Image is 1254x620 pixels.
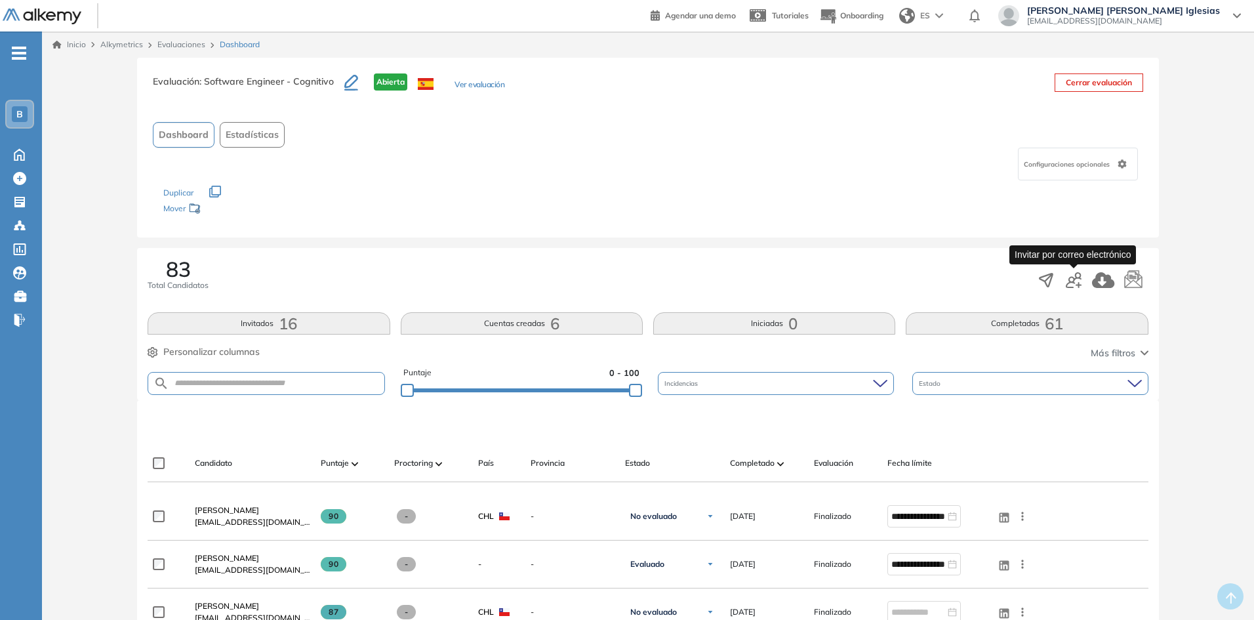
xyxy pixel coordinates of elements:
span: Puntaje [403,367,432,379]
span: Alkymetrics [100,39,143,49]
span: 87 [321,605,346,619]
img: [missing "en.ARROW_ALT" translation] [352,462,358,466]
span: Más filtros [1091,346,1135,360]
span: Tutoriales [772,10,809,20]
button: Cerrar evaluación [1055,73,1143,92]
span: [DATE] [730,510,756,522]
span: ES [920,10,930,22]
img: Logo [3,9,81,25]
span: [PERSON_NAME] [195,505,259,515]
span: Agendar una demo [665,10,736,20]
span: Abierta [374,73,407,91]
span: No evaluado [630,607,677,617]
a: Inicio [52,39,86,51]
span: - [397,557,416,571]
span: : Software Engineer - Cognitivo [199,75,334,87]
span: Finalizado [814,558,851,570]
span: Duplicar [163,188,193,197]
a: [PERSON_NAME] [195,600,310,612]
button: Ver evaluación [455,79,504,93]
span: Proctoring [394,457,433,469]
button: Onboarding [819,2,883,30]
img: [missing "en.ARROW_ALT" translation] [435,462,442,466]
span: País [478,457,494,469]
span: Total Candidatos [148,279,209,291]
span: CHL [478,510,494,522]
span: Evaluado [630,559,664,569]
span: Candidato [195,457,232,469]
a: [PERSON_NAME] [195,505,310,516]
span: - [531,510,615,522]
span: [DATE] [730,606,756,618]
span: Estadísticas [226,128,279,142]
span: Finalizado [814,510,851,522]
img: CHL [499,512,510,520]
button: Personalizar columnas [148,345,260,359]
button: Cuentas creadas6 [401,312,643,335]
a: Agendar una demo [651,7,736,22]
span: Provincia [531,457,565,469]
span: B [16,109,23,119]
span: Dashboard [159,128,209,142]
span: Configuraciones opcionales [1024,159,1112,169]
span: [EMAIL_ADDRESS][DOMAIN_NAME] [195,516,310,528]
span: - [397,605,416,619]
img: arrow [935,13,943,18]
span: Evaluación [814,457,853,469]
span: 0 - 100 [609,367,639,379]
span: 83 [166,258,191,279]
span: [EMAIL_ADDRESS][DOMAIN_NAME] [195,564,310,576]
img: CHL [499,608,510,616]
div: Incidencias [658,372,894,395]
img: [missing "en.ARROW_ALT" translation] [777,462,784,466]
span: Incidencias [664,379,700,388]
div: Invitar por correo electrónico [1009,245,1136,264]
span: Personalizar columnas [163,345,260,359]
h3: Evaluación [153,73,344,101]
span: Onboarding [840,10,883,20]
span: [PERSON_NAME] [195,601,259,611]
span: No evaluado [630,511,677,522]
span: [DATE] [730,558,756,570]
div: Configuraciones opcionales [1018,148,1138,180]
img: ESP [418,78,434,90]
span: 90 [321,509,346,524]
a: Evaluaciones [157,39,205,49]
button: Dashboard [153,122,214,148]
span: - [531,606,615,618]
span: Dashboard [220,39,260,51]
span: [EMAIL_ADDRESS][DOMAIN_NAME] [1027,16,1220,26]
span: Fecha límite [887,457,932,469]
button: Iniciadas0 [653,312,895,335]
a: [PERSON_NAME] [195,552,310,564]
span: Finalizado [814,606,851,618]
div: Estado [912,372,1148,395]
span: - [531,558,615,570]
img: Ícono de flecha [706,560,714,568]
span: Estado [625,457,650,469]
button: Invitados16 [148,312,390,335]
img: world [899,8,915,24]
img: Ícono de flecha [706,608,714,616]
span: Puntaje [321,457,349,469]
span: Estado [919,379,943,388]
span: - [478,558,481,570]
span: [PERSON_NAME] [195,553,259,563]
button: Más filtros [1091,346,1148,360]
span: - [397,509,416,524]
span: CHL [478,606,494,618]
div: Mover [163,197,294,222]
button: Estadísticas [220,122,285,148]
span: 90 [321,557,346,571]
button: Completadas61 [906,312,1148,335]
img: Ícono de flecha [706,512,714,520]
span: Completado [730,457,775,469]
i: - [12,52,26,54]
span: [PERSON_NAME] [PERSON_NAME] Iglesias [1027,5,1220,16]
img: SEARCH_ALT [153,375,169,392]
